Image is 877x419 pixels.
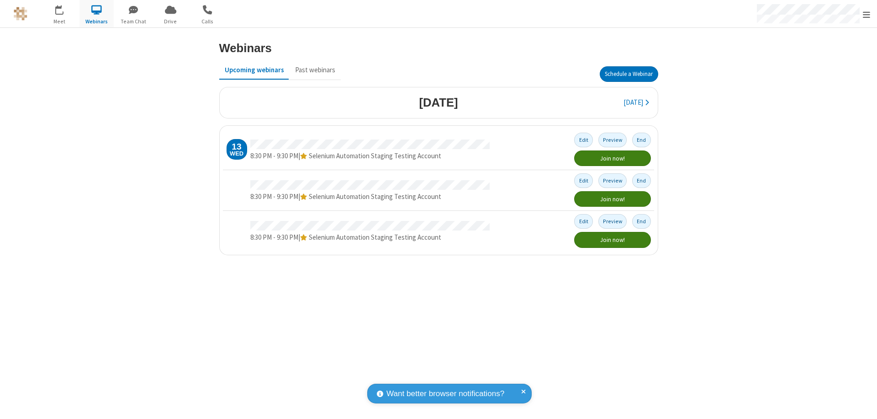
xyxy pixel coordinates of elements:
[153,17,188,26] span: Drive
[14,7,27,21] img: QA Selenium DO NOT DELETE OR CHANGE
[574,232,650,247] button: Join now!
[219,61,290,79] button: Upcoming webinars
[190,17,225,26] span: Calls
[386,388,504,400] span: Want better browser notifications?
[79,17,114,26] span: Webinars
[574,133,593,147] button: Edit
[309,233,441,242] span: Selenium Automation Staging Testing Account
[574,214,593,228] button: Edit
[600,66,658,82] button: Schedule a Webinar
[250,192,490,202] div: |
[309,192,441,201] span: Selenium Automation Staging Testing Account
[250,233,298,242] span: 8:30 PM - 9:30 PM
[598,133,627,147] button: Preview
[219,42,272,54] h3: Webinars
[116,17,151,26] span: Team Chat
[232,142,241,151] div: 13
[62,5,68,12] div: 4
[250,232,490,243] div: |
[632,133,651,147] button: End
[250,151,490,161] div: |
[574,150,650,166] button: Join now!
[598,214,627,228] button: Preview
[419,96,458,109] h3: [DATE]
[598,173,627,188] button: Preview
[574,173,593,188] button: Edit
[574,191,650,207] button: Join now!
[632,214,651,228] button: End
[618,94,654,112] button: [DATE]
[227,139,247,160] div: Wednesday, August 13, 2025 8:30 PM
[250,192,298,201] span: 8:30 PM - 9:30 PM
[623,98,643,107] span: [DATE]
[309,151,441,160] span: Selenium Automation Staging Testing Account
[230,151,243,157] div: Wed
[42,17,77,26] span: Meet
[250,151,298,160] span: 8:30 PM - 9:30 PM
[632,173,651,188] button: End
[290,61,341,79] button: Past webinars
